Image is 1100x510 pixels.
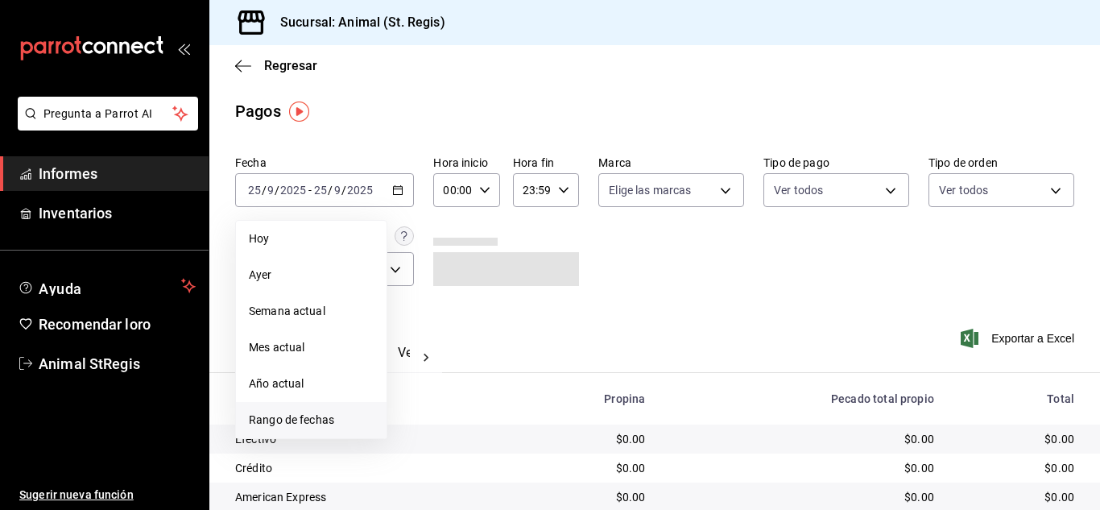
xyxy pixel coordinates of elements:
button: Pregunta a Parrot AI [18,97,198,131]
font: Efectivo [235,433,276,446]
font: Animal StRegis [39,355,140,372]
font: Ver pagos [398,345,458,360]
font: Sugerir nueva función [19,488,134,501]
font: $0.00 [904,491,934,504]
input: -- [313,184,328,197]
button: Regresar [235,58,317,73]
font: $0.00 [1044,491,1074,504]
font: $0.00 [904,462,934,475]
input: -- [267,184,275,197]
font: - [308,184,312,197]
font: Ayuda [39,280,82,297]
font: $0.00 [616,491,646,504]
font: $0.00 [616,462,646,475]
input: -- [247,184,262,197]
font: $0.00 [904,433,934,446]
font: Marca [598,156,631,169]
font: Rango de fechas [249,413,334,426]
font: Ayer [249,268,272,281]
font: Pregunta a Parrot AI [43,107,153,120]
input: ---- [346,184,374,197]
font: Recomendar loro [39,316,151,333]
font: Ver todos [939,184,988,197]
font: Sucursal: Animal (St. Regis) [280,15,445,30]
font: Mes actual [249,341,304,354]
font: / [341,184,346,197]
font: $0.00 [1044,433,1074,446]
font: Hoy [249,232,269,245]
font: / [262,184,267,197]
font: Hora inicio [433,156,487,169]
font: Regresar [264,58,317,73]
font: / [328,184,333,197]
font: American Express [235,491,326,504]
font: Tipo de pago [763,156,829,169]
input: -- [333,184,341,197]
font: Inventarios [39,205,112,222]
font: Fecha [235,156,267,169]
font: Informes [39,165,97,182]
font: Pecado total propio [831,392,934,405]
font: Propina [604,392,645,405]
button: Exportar a Excel [964,329,1074,348]
font: Ver todos [774,184,823,197]
a: Pregunta a Parrot AI [11,117,198,134]
font: / [275,184,279,197]
font: $0.00 [616,433,646,446]
font: Crédito [235,462,272,475]
font: Tipo de orden [928,156,998,169]
font: Hora fin [513,156,554,169]
font: $0.00 [1044,462,1074,475]
font: Exportar a Excel [991,332,1074,345]
input: ---- [279,184,307,197]
font: Elige las marcas [609,184,691,197]
font: Año actual [249,377,304,390]
font: Pagos [235,102,281,121]
font: Total [1047,392,1074,405]
button: abrir_cajón_menú [177,42,190,55]
img: Marcador de información sobre herramientas [289,102,309,122]
font: Semana actual [249,305,325,317]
